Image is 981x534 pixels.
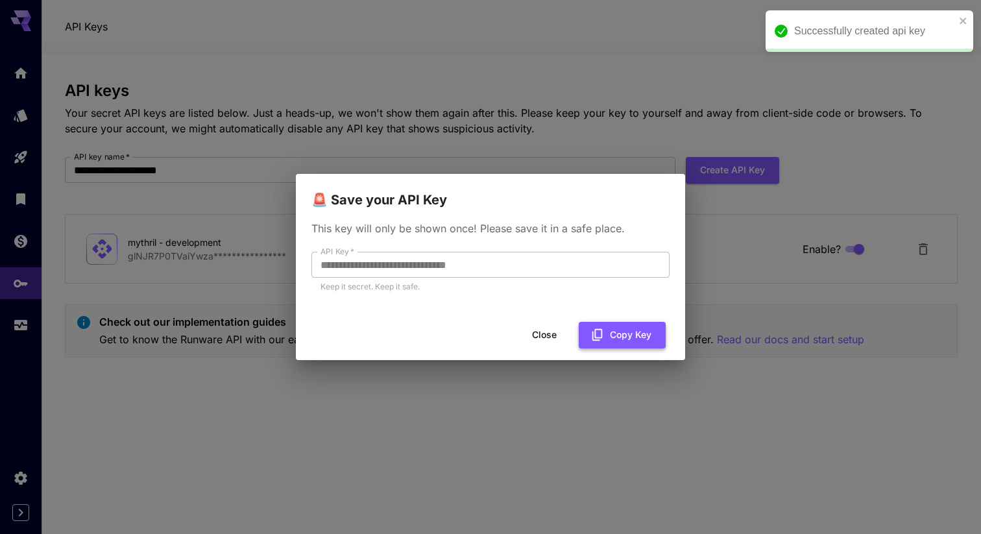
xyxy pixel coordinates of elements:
button: Copy Key [579,322,666,348]
h2: 🚨 Save your API Key [296,174,685,210]
button: close [959,16,968,26]
label: API Key [321,246,354,257]
p: Keep it secret. Keep it safe. [321,280,660,293]
button: Close [515,322,574,348]
div: Successfully created api key [794,23,955,39]
p: This key will only be shown once! Please save it in a safe place. [311,221,670,236]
